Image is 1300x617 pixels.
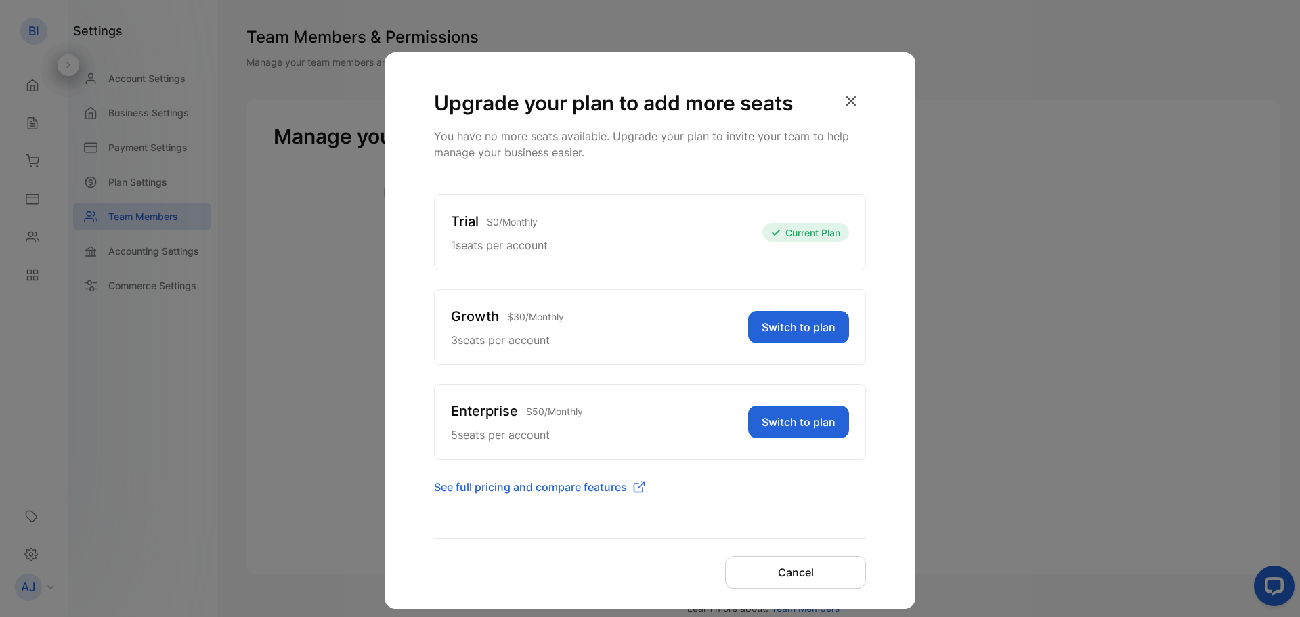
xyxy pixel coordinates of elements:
p: Growth [451,306,499,326]
button: Cancel [725,556,866,589]
p: Trial [451,211,479,232]
button: Open LiveChat chat widget [11,5,51,46]
p: 3 seats per account [451,332,564,348]
p: Current Plan [785,226,840,240]
span: See full pricing and compare features [434,479,627,495]
p: 5 seats per account [451,427,583,443]
p: $ 0 / Monthly [487,215,538,229]
button: Switch to plan [748,311,849,343]
p: $ 30 / Monthly [507,310,564,324]
p: 1 seats per account [451,237,548,253]
p: You have no more seats available. Upgrade your plan to invite your team to help manage your busin... [434,128,866,161]
button: See full pricing and compare features [434,479,646,495]
button: Switch to plan [748,406,849,438]
p: Enterprise [451,401,518,421]
h1: Upgrade your plan to add more seats [434,88,793,119]
p: $ 50 / Monthly [526,404,583,419]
